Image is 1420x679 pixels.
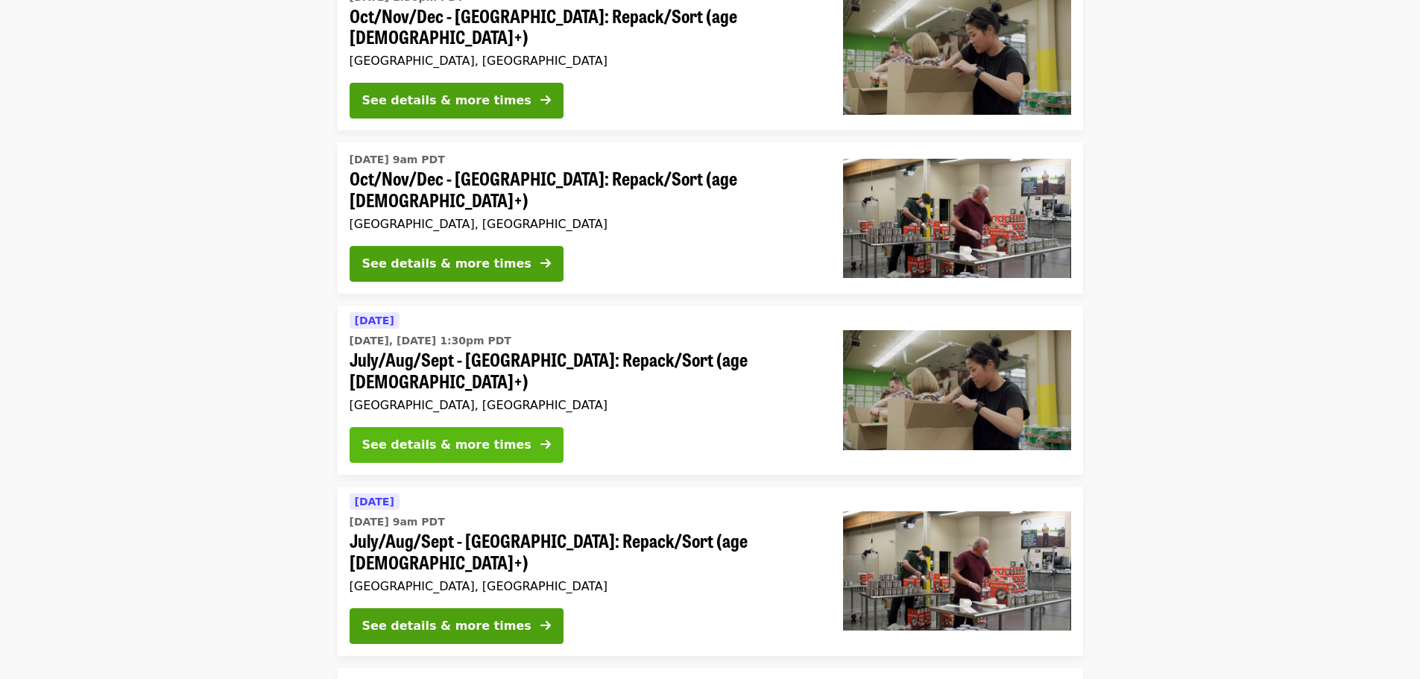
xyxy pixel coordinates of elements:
button: See details & more times [350,608,564,644]
button: See details & more times [350,83,564,119]
time: [DATE] 9am PDT [350,152,445,168]
a: See details for "July/Aug/Sept - Portland: Repack/Sort (age 8+)" [338,306,1083,475]
a: See details for "Oct/Nov/Dec - Portland: Repack/Sort (age 16+)" [338,142,1083,294]
div: See details & more times [362,436,531,454]
i: arrow-right icon [540,93,551,107]
i: arrow-right icon [540,619,551,633]
div: See details & more times [362,617,531,635]
div: [GEOGRAPHIC_DATA], [GEOGRAPHIC_DATA] [350,398,819,412]
a: See details for "July/Aug/Sept - Portland: Repack/Sort (age 16+)" [338,487,1083,656]
button: See details & more times [350,427,564,463]
i: arrow-right icon [540,256,551,271]
div: See details & more times [362,255,531,273]
span: July/Aug/Sept - [GEOGRAPHIC_DATA]: Repack/Sort (age [DEMOGRAPHIC_DATA]+) [350,349,819,392]
div: [GEOGRAPHIC_DATA], [GEOGRAPHIC_DATA] [350,54,819,68]
time: [DATE] 9am PDT [350,514,445,530]
div: [GEOGRAPHIC_DATA], [GEOGRAPHIC_DATA] [350,579,819,593]
img: July/Aug/Sept - Portland: Repack/Sort (age 8+) organized by Oregon Food Bank [843,330,1071,449]
i: arrow-right icon [540,438,551,452]
button: See details & more times [350,246,564,282]
span: Oct/Nov/Dec - [GEOGRAPHIC_DATA]: Repack/Sort (age [DEMOGRAPHIC_DATA]+) [350,5,819,48]
span: July/Aug/Sept - [GEOGRAPHIC_DATA]: Repack/Sort (age [DEMOGRAPHIC_DATA]+) [350,530,819,573]
span: Oct/Nov/Dec - [GEOGRAPHIC_DATA]: Repack/Sort (age [DEMOGRAPHIC_DATA]+) [350,168,819,211]
img: July/Aug/Sept - Portland: Repack/Sort (age 16+) organized by Oregon Food Bank [843,511,1071,631]
div: [GEOGRAPHIC_DATA], [GEOGRAPHIC_DATA] [350,217,819,231]
img: Oct/Nov/Dec - Portland: Repack/Sort (age 16+) organized by Oregon Food Bank [843,159,1071,278]
span: [DATE] [355,496,394,508]
div: See details & more times [362,92,531,110]
time: [DATE], [DATE] 1:30pm PDT [350,333,511,349]
span: [DATE] [355,315,394,326]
